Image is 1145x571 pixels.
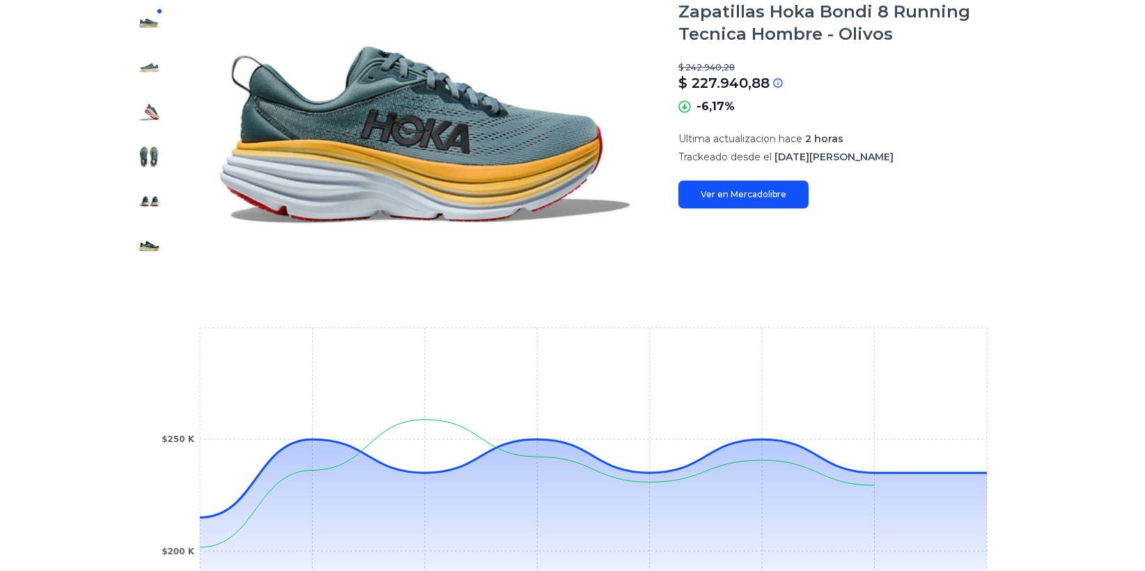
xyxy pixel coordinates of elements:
[162,434,195,444] tspan: $250 K
[678,181,809,208] a: Ver en Mercadolibre
[138,235,160,257] img: Zapatillas Hoka Bondi 8 Running Tecnica Hombre - Olivos
[162,547,195,556] tspan: $200 K
[678,151,772,163] span: Trackeado desde el
[678,132,802,145] span: Ultima actualizacion hace
[678,1,1018,45] h1: Zapatillas Hoka Bondi 8 Running Tecnica Hombre - Olivos
[138,190,160,213] img: Zapatillas Hoka Bondi 8 Running Tecnica Hombre - Olivos
[199,1,651,268] img: Zapatillas Hoka Bondi 8 Running Tecnica Hombre - Olivos
[805,132,843,145] span: 2 horas
[138,101,160,123] img: Zapatillas Hoka Bondi 8 Running Tecnica Hombre - Olivos
[678,62,1018,73] p: $ 242.940,28
[678,73,770,93] p: $ 227.940,88
[138,12,160,34] img: Zapatillas Hoka Bondi 8 Running Tecnica Hombre - Olivos
[696,98,735,115] p: -6,17%
[138,146,160,168] img: Zapatillas Hoka Bondi 8 Running Tecnica Hombre - Olivos
[774,151,894,163] span: [DATE][PERSON_NAME]
[138,56,160,79] img: Zapatillas Hoka Bondi 8 Running Tecnica Hombre - Olivos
